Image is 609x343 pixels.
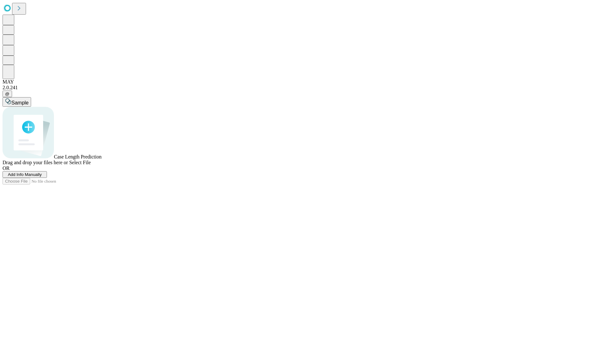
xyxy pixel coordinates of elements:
span: Case Length Prediction [54,154,101,159]
button: Add Info Manually [3,171,47,178]
span: Drag and drop your files here or [3,160,68,165]
span: @ [5,91,10,96]
span: Add Info Manually [8,172,42,177]
div: 2.0.241 [3,85,606,91]
div: MAY [3,79,606,85]
button: Sample [3,97,31,107]
span: Select File [69,160,91,165]
span: Sample [11,100,29,105]
span: OR [3,165,10,171]
button: @ [3,91,12,97]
